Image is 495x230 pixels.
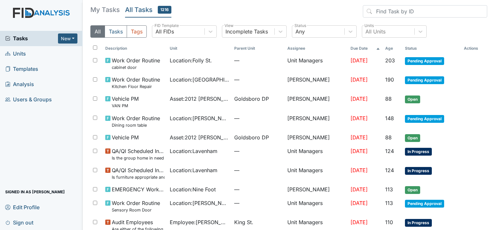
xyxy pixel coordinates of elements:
span: EMERGENCY Work Order [112,185,165,193]
div: All Units [365,28,386,35]
span: Pending Approval [405,76,444,84]
th: Toggle SortBy [402,43,461,54]
td: [PERSON_NAME] [285,131,348,145]
span: Work Order Routine Sensory Room Door [112,199,160,213]
span: Users & Groups [5,95,52,105]
span: 203 [385,57,395,64]
td: Unit Managers [285,145,348,164]
td: Unit Managers [285,54,348,73]
span: Vehicle PM [112,134,139,141]
th: Toggle SortBy [103,43,167,54]
small: cabinet door [112,64,160,70]
span: [DATE] [351,167,368,173]
input: Toggle All Rows Selected [93,45,97,50]
span: Pending Approval [405,57,444,65]
span: King St. [234,218,253,226]
span: Analysis [5,79,34,89]
div: Incomplete Tasks [225,28,268,35]
span: 113 [385,186,393,193]
span: Units [5,49,26,59]
span: 88 [385,96,392,102]
span: 1216 [158,6,171,14]
th: Toggle SortBy [383,43,402,54]
span: Vehicle PM VAN PM [112,95,139,109]
small: Is furniture appropriate and well-maintained (broken, missing pieces, sufficient number for seati... [112,174,165,180]
span: [DATE] [351,57,368,64]
small: VAN PM [112,103,139,109]
td: [PERSON_NAME] [285,183,348,197]
span: — [234,166,282,174]
span: Location : [PERSON_NAME] [170,114,229,122]
div: Any [295,28,305,35]
span: Templates [5,64,38,74]
span: Pending Approval [405,115,444,123]
span: Pending Approval [405,200,444,208]
span: 124 [385,148,394,154]
button: All [90,25,105,38]
span: [DATE] [351,76,368,83]
span: [DATE] [351,219,368,225]
span: Employee : [PERSON_NAME] [170,218,229,226]
input: Find Task by ID [363,5,487,18]
span: [DATE] [351,200,368,206]
div: All FIDs [155,28,174,35]
span: Location : Folly St. [170,57,212,64]
th: Toggle SortBy [348,43,383,54]
small: Is the group home in need of any outside repairs (paint, gutters, pressure wash, etc.)? [112,155,165,161]
span: [DATE] [351,134,368,141]
span: — [234,147,282,155]
small: Sensory Room Door [112,207,160,213]
span: Work Order Routine cabinet door [112,57,160,70]
span: Location : Lavenham [170,166,217,174]
a: Tasks [5,34,58,42]
td: Unit Managers [285,164,348,183]
span: [DATE] [351,148,368,154]
span: Asset : 2012 [PERSON_NAME] 07541 [170,95,229,103]
span: Work Order Routine Kitchen Floor Repair [112,76,160,90]
span: Location : Lavenham [170,147,217,155]
span: [DATE] [351,96,368,102]
span: — [234,199,282,207]
span: Edit Profile [5,202,40,212]
span: QA/QI Scheduled Inspection Is the group home in need of any outside repairs (paint, gutters, pres... [112,147,165,161]
h5: All Tasks [125,5,171,14]
div: Type filter [90,25,147,38]
span: Goldsboro DP [234,95,269,103]
span: — [234,185,282,193]
th: Toggle SortBy [167,43,232,54]
th: Assignee [285,43,348,54]
td: [PERSON_NAME] [285,92,348,111]
td: [PERSON_NAME] [285,112,348,131]
span: 113 [385,200,393,206]
span: Work Order Routine Dining room table [112,114,160,128]
td: Unit Managers [285,197,348,216]
span: 124 [385,167,394,173]
span: 148 [385,115,394,121]
span: [DATE] [351,115,368,121]
span: — [234,57,282,64]
span: Asset : 2012 [PERSON_NAME] 07541 [170,134,229,141]
small: Dining room table [112,122,160,128]
button: New [58,33,77,44]
th: Toggle SortBy [232,43,284,54]
span: In Progress [405,148,432,156]
span: QA/QI Scheduled Inspection Is furniture appropriate and well-maintained (broken, missing pieces, ... [112,166,165,180]
span: Sign out [5,217,33,227]
span: Location : Nine Foot [170,185,216,193]
span: Goldsboro DP [234,134,269,141]
span: Signed in as [PERSON_NAME] [5,187,65,197]
span: — [234,76,282,83]
span: — [234,114,282,122]
span: In Progress [405,219,432,227]
span: In Progress [405,167,432,175]
td: [PERSON_NAME] [285,73,348,92]
span: 110 [385,219,393,225]
button: Tags [127,25,147,38]
th: Actions [461,43,487,54]
h5: My Tasks [90,5,120,14]
span: Location : [GEOGRAPHIC_DATA] [170,76,229,83]
span: Open [405,134,420,142]
small: Kitchen Floor Repair [112,83,160,90]
span: Open [405,186,420,194]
